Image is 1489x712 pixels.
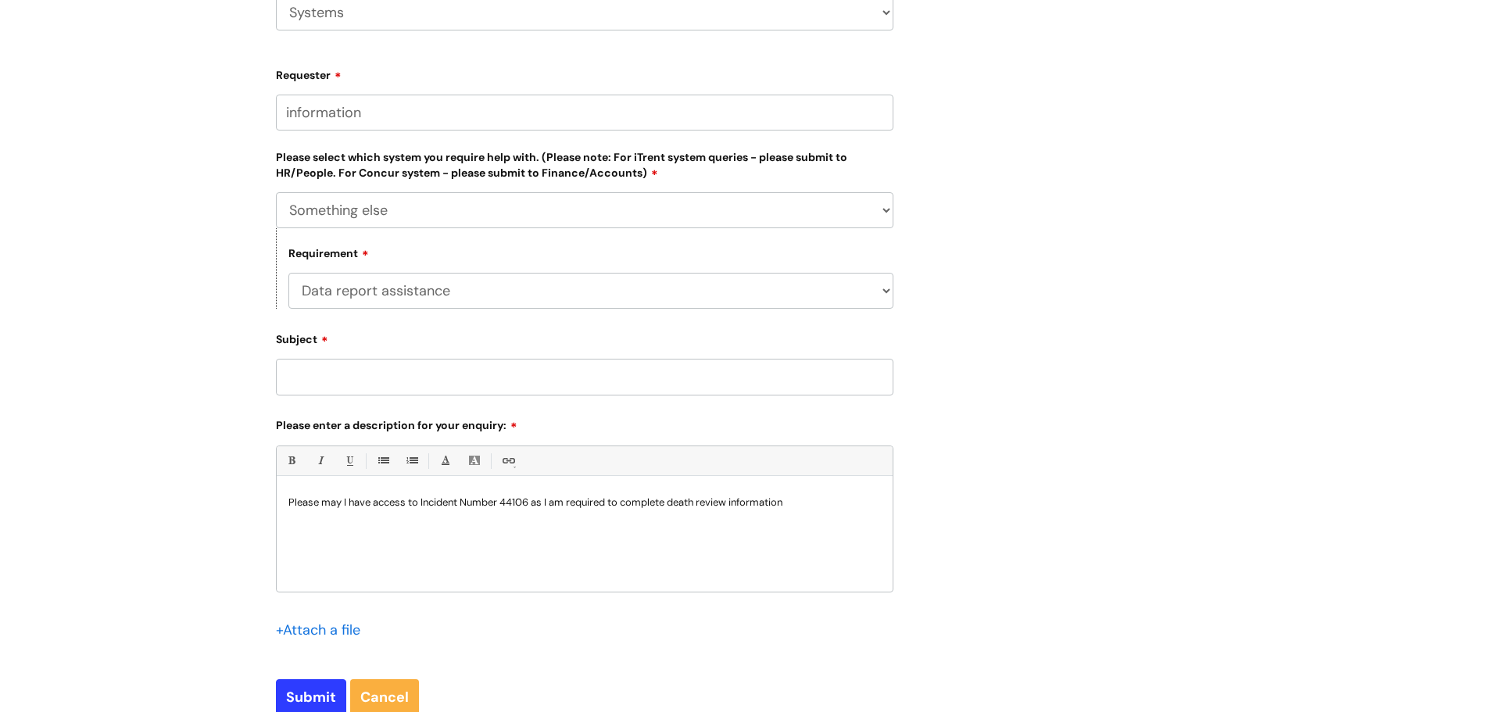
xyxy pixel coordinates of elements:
[276,148,893,180] label: Please select which system you require help with. (Please note: For iTrent system queries - pleas...
[435,451,455,470] a: Font Color
[288,496,881,510] p: Please may I have access to Incident Number 44106 as I am required to complete death review infor...
[276,617,370,642] div: Attach a file
[281,451,301,470] a: Bold (Ctrl-B)
[402,451,421,470] a: 1. Ordered List (Ctrl-Shift-8)
[373,451,392,470] a: • Unordered List (Ctrl-Shift-7)
[276,621,283,639] span: +
[288,245,369,260] label: Requirement
[276,63,893,82] label: Requester
[339,451,359,470] a: Underline(Ctrl-U)
[276,413,893,432] label: Please enter a description for your enquiry:
[464,451,484,470] a: Back Color
[498,451,517,470] a: Link
[276,95,893,131] input: Email
[310,451,330,470] a: Italic (Ctrl-I)
[276,327,893,346] label: Subject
